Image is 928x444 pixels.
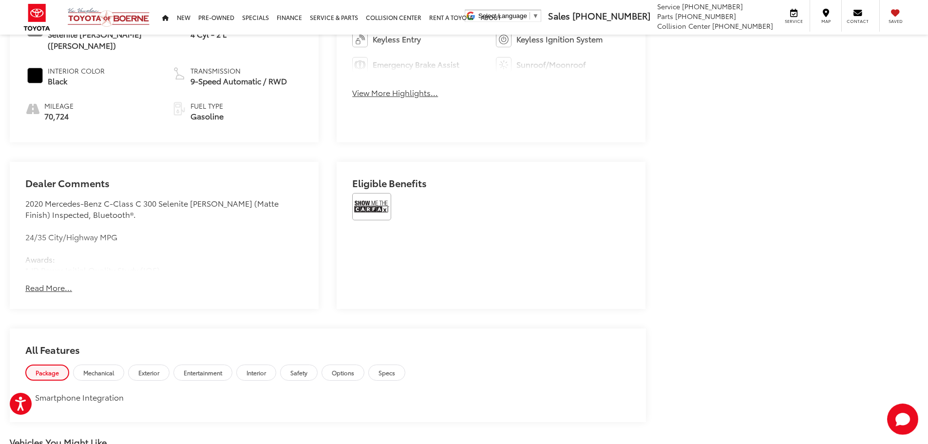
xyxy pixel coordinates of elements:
[572,9,650,22] span: [PHONE_NUMBER]
[35,392,169,406] li: Smartphone Integration
[190,111,224,122] span: Gasoline
[548,9,570,22] span: Sales
[190,101,224,111] span: Fuel Type
[190,66,287,76] span: Transmission
[190,76,287,87] span: 9-Speed Automatic / RWD
[48,29,157,51] span: Selenite Gray Magno (Matte Finish)
[184,368,222,377] span: Entertainment
[478,12,539,19] a: Select Language​
[352,193,391,220] img: View CARFAX report
[10,328,646,365] h2: All Features
[138,368,159,377] span: Exterior
[657,11,673,21] span: Parts
[25,101,39,115] i: mileage icon
[532,12,539,19] span: ▼
[657,21,710,31] span: Collision Center
[48,66,105,76] span: Interior Color
[352,87,438,98] button: View More Highlights...
[783,18,805,24] span: Service
[25,282,72,293] button: Read More...
[67,7,150,27] img: Vic Vaughan Toyota of Boerne
[675,11,736,21] span: [PHONE_NUMBER]
[352,177,630,193] h2: Eligible Benefits
[25,177,303,198] h2: Dealer Comments
[379,368,395,377] span: Specs
[290,368,307,377] span: Safety
[657,1,680,11] span: Service
[887,404,918,435] button: Toggle Chat Window
[815,18,836,24] span: Map
[44,101,74,111] span: Mileage
[83,368,114,377] span: Mechanical
[27,68,43,83] span: #000000
[847,18,869,24] span: Contact
[478,12,527,19] span: Select Language
[25,198,303,271] div: 2020 Mercedes-Benz C-Class C 300 Selenite [PERSON_NAME] (Matte Finish) Inspected, Bluetooth®. 24/...
[530,12,530,19] span: ​
[246,368,266,377] span: Interior
[44,111,74,122] span: 70,724
[682,1,743,11] span: [PHONE_NUMBER]
[885,18,906,24] span: Saved
[332,368,354,377] span: Options
[48,76,105,87] span: Black
[887,404,918,435] svg: Start Chat
[712,21,773,31] span: [PHONE_NUMBER]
